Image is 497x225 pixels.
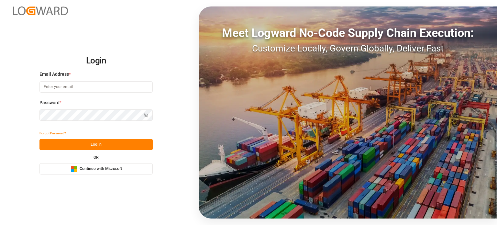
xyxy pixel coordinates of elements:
[199,24,497,42] div: Meet Logward No-Code Supply Chain Execution:
[39,163,153,174] button: Continue with Microsoft
[39,51,153,71] h2: Login
[39,71,69,78] span: Email Address
[39,128,66,139] button: Forgot Password?
[13,6,68,15] img: Logward_new_orange.png
[39,139,153,150] button: Log In
[39,99,60,106] span: Password
[39,81,153,93] input: Enter your email
[94,155,99,159] small: OR
[80,166,122,172] span: Continue with Microsoft
[199,42,497,55] div: Customize Locally, Govern Globally, Deliver Fast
